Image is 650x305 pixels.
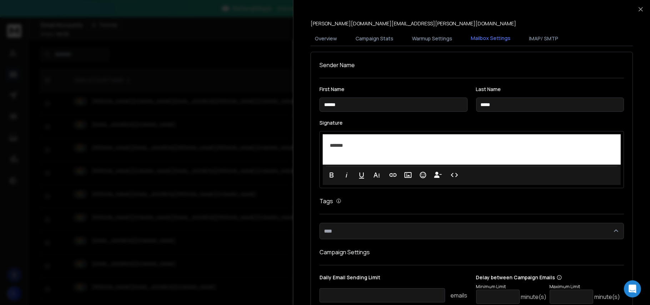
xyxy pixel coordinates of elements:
button: Insert Image (Ctrl+P) [401,168,415,182]
button: Italic (Ctrl+I) [340,168,353,182]
button: Insert Unsubscribe Link [431,168,445,182]
div: Open Intercom Messenger [624,280,641,297]
button: Insert Link (Ctrl+K) [386,168,400,182]
p: Delay between Campaign Emails [476,274,620,281]
button: Code View [448,168,461,182]
button: Warmup Settings [408,31,457,46]
button: Mailbox Settings [467,30,515,47]
button: Overview [311,31,341,46]
p: Maximum Limit [550,284,620,290]
p: Minimum Limit [476,284,547,290]
h1: Sender Name [319,61,624,69]
button: Emoticons [416,168,430,182]
h1: Campaign Settings [319,248,624,256]
p: Daily Email Sending Limit [319,274,468,284]
label: Last Name [476,87,624,92]
button: IMAP/ SMTP [525,31,563,46]
label: First Name [319,87,468,92]
button: Bold (Ctrl+B) [325,168,338,182]
p: minute(s) [521,292,547,301]
label: Signature [319,120,624,125]
p: minute(s) [595,292,620,301]
button: Campaign Stats [351,31,398,46]
h1: Tags [319,197,333,205]
p: emails [451,291,468,300]
p: [PERSON_NAME][DOMAIN_NAME][EMAIL_ADDRESS][PERSON_NAME][DOMAIN_NAME] [311,20,516,27]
